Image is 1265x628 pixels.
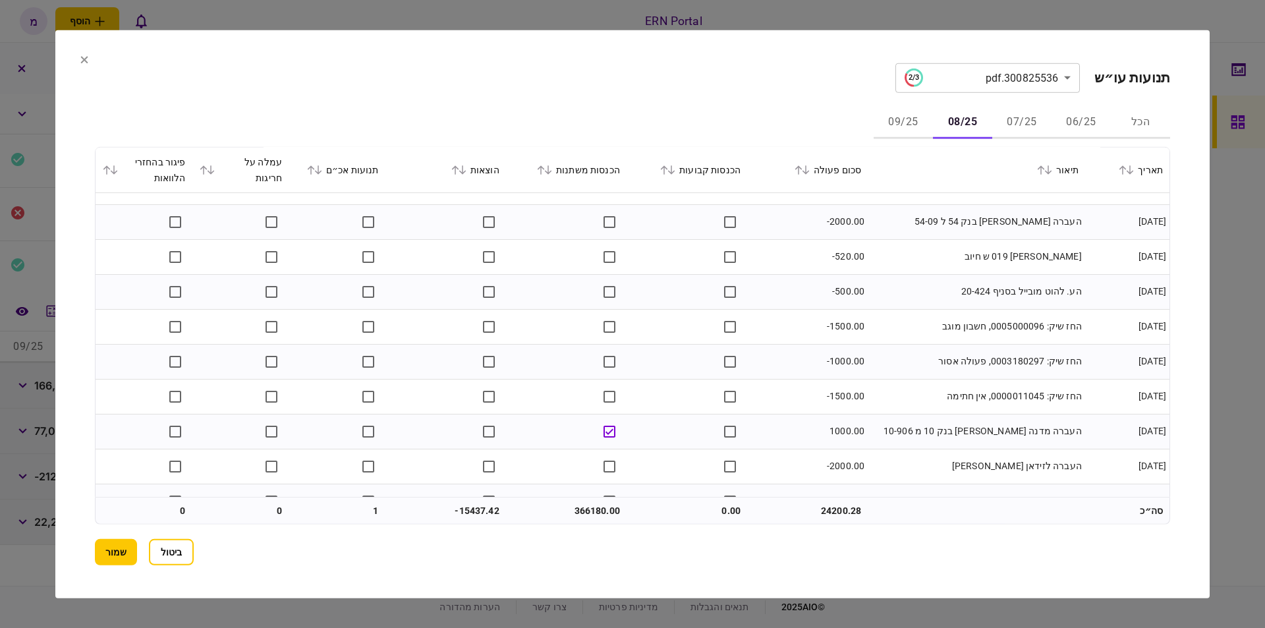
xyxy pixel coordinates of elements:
div: הכנסות קבועות [633,161,741,177]
td: [DATE] [1085,344,1169,379]
div: הוצאות [392,161,499,177]
td: 24200.28 [747,498,868,524]
button: 07/25 [992,107,1052,138]
td: -2000.00 [747,204,868,239]
td: העברה [PERSON_NAME] בנק 54 ל 54-09 [868,204,1085,239]
td: [DATE] [1085,274,1169,309]
td: העברה לזידאן [PERSON_NAME] [868,449,1085,484]
td: -2500.00 [747,484,868,519]
td: העברה מדנה [PERSON_NAME] בנק 10 מ 10-906 [868,414,1085,449]
td: החז שיק: 0003180297, פעולה אסור [868,344,1085,379]
div: פיגור בהחזרי הלוואות [102,154,186,185]
td: [DATE] [1085,414,1169,449]
td: [DATE] [1085,449,1169,484]
button: 08/25 [933,107,992,138]
td: [DATE] [1085,204,1169,239]
td: [DATE] [1085,239,1169,274]
td: -1500.00 [747,379,868,414]
td: 0.00 [627,498,747,524]
div: הכנסות משתנות [513,161,620,177]
button: שמור [95,539,137,565]
text: 2/3 [908,73,918,82]
td: 1000.00 [747,414,868,449]
div: תנועות אכ״ם [295,161,379,177]
td: סה״כ [1085,498,1169,524]
td: משיכת שיק: 0080000570 [868,484,1085,519]
td: [DATE] [1085,484,1169,519]
td: [DATE] [1085,379,1169,414]
td: -15437.42 [385,498,506,524]
button: ביטול [149,539,194,565]
td: [DATE] [1085,309,1169,344]
button: הכל [1111,107,1170,138]
td: 0 [96,498,192,524]
td: [PERSON_NAME] 019 ש חיוב [868,239,1085,274]
td: -1500.00 [747,309,868,344]
button: 06/25 [1052,107,1111,138]
td: 0 [192,498,289,524]
div: תיאור [874,161,1079,177]
td: החז שיק: 0000011045, אין חתימה [868,379,1085,414]
div: עמלה על חריגות [199,154,283,185]
td: הע. להוט מובייל בסניף 20-424 [868,274,1085,309]
td: -1000.00 [747,344,868,379]
div: סכום פעולה [754,161,861,177]
td: -2000.00 [747,449,868,484]
td: 366180.00 [506,498,627,524]
div: תאריך [1092,161,1163,177]
td: החז שיק: 0005000096, חשבון מוגב [868,309,1085,344]
h2: תנועות עו״ש [1094,69,1170,86]
button: 09/25 [874,107,933,138]
td: 1 [289,498,385,524]
div: 300825536.pdf [905,69,1059,87]
td: -500.00 [747,274,868,309]
td: -520.00 [747,239,868,274]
